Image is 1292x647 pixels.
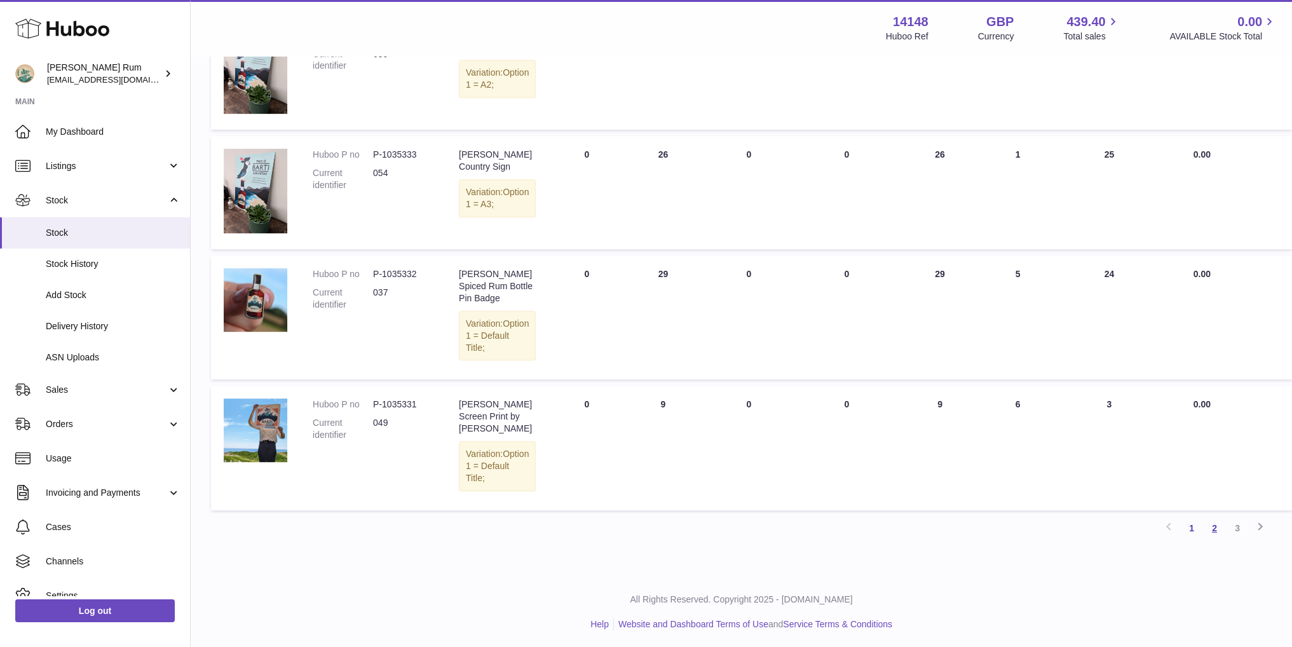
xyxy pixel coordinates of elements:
[1193,269,1211,279] span: 0.00
[701,136,796,249] td: 0
[1193,399,1211,409] span: 0.00
[373,268,433,280] dd: P-1035332
[46,521,180,533] span: Cases
[46,320,180,332] span: Delivery History
[983,255,1052,379] td: 5
[618,619,768,629] a: Website and Dashboard Terms of Use
[373,287,433,311] dd: 037
[1052,386,1166,510] td: 3
[614,618,892,630] li: and
[459,311,536,361] div: Variation:
[15,599,175,622] a: Log out
[46,487,167,499] span: Invoicing and Payments
[548,386,625,510] td: 0
[893,13,928,31] strong: 14148
[15,64,34,83] img: mail@bartirum.wales
[897,386,983,510] td: 9
[701,17,796,130] td: 0
[46,227,180,239] span: Stock
[886,31,928,43] div: Huboo Ref
[1169,13,1277,43] a: 0.00 AVAILABLE Stock Total
[46,555,180,568] span: Channels
[46,160,167,172] span: Listings
[844,149,849,160] span: 0
[201,594,1282,606] p: All Rights Reserved. Copyright 2025 - [DOMAIN_NAME]
[625,17,701,130] td: 0
[373,149,433,161] dd: P-1035333
[46,590,180,602] span: Settings
[548,17,625,130] td: 0
[701,255,796,379] td: 0
[466,318,529,353] span: Option 1 = Default Title;
[459,60,536,98] div: Variation:
[459,398,536,435] div: [PERSON_NAME] Screen Print by [PERSON_NAME]
[313,48,373,72] dt: Current identifier
[46,126,180,138] span: My Dashboard
[313,167,373,191] dt: Current identifier
[783,619,892,629] a: Service Terms & Conditions
[46,289,180,301] span: Add Stock
[983,136,1052,249] td: 1
[46,418,167,430] span: Orders
[459,179,536,217] div: Variation:
[224,149,287,233] img: product image
[459,149,536,173] div: [PERSON_NAME] Country Sign
[459,441,536,491] div: Variation:
[897,17,983,130] td: 0
[983,386,1052,510] td: 6
[1226,517,1249,540] a: 3
[313,149,373,161] dt: Huboo P no
[466,449,529,483] span: Option 1 = Default Title;
[373,398,433,411] dd: P-1035331
[1193,149,1211,160] span: 0.00
[897,136,983,249] td: 26
[1052,17,1166,130] td: 0
[1063,13,1120,43] a: 439.40 Total sales
[625,386,701,510] td: 9
[47,62,161,86] div: [PERSON_NAME] Rum
[313,268,373,280] dt: Huboo P no
[1180,517,1203,540] a: 1
[224,398,287,462] img: product image
[983,17,1052,130] td: 0
[313,287,373,311] dt: Current identifier
[46,453,180,465] span: Usage
[373,417,433,441] dd: 049
[373,48,433,72] dd: 059
[548,255,625,379] td: 0
[1237,13,1262,31] span: 0.00
[701,386,796,510] td: 0
[844,399,849,409] span: 0
[1203,517,1226,540] a: 2
[313,398,373,411] dt: Huboo P no
[1063,31,1120,43] span: Total sales
[1169,31,1277,43] span: AVAILABLE Stock Total
[625,255,701,379] td: 29
[625,136,701,249] td: 26
[590,619,609,629] a: Help
[459,268,536,304] div: [PERSON_NAME] Spiced Rum Bottle Pin Badge
[1052,136,1166,249] td: 25
[46,258,180,270] span: Stock History
[313,417,373,441] dt: Current identifier
[224,268,287,332] img: product image
[844,269,849,279] span: 0
[1066,13,1105,31] span: 439.40
[373,167,433,191] dd: 054
[46,194,167,207] span: Stock
[47,74,187,85] span: [EMAIL_ADDRESS][DOMAIN_NAME]
[548,136,625,249] td: 0
[986,13,1014,31] strong: GBP
[46,384,167,396] span: Sales
[897,255,983,379] td: 29
[46,351,180,364] span: ASN Uploads
[978,31,1014,43] div: Currency
[224,30,287,114] img: product image
[1052,255,1166,379] td: 24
